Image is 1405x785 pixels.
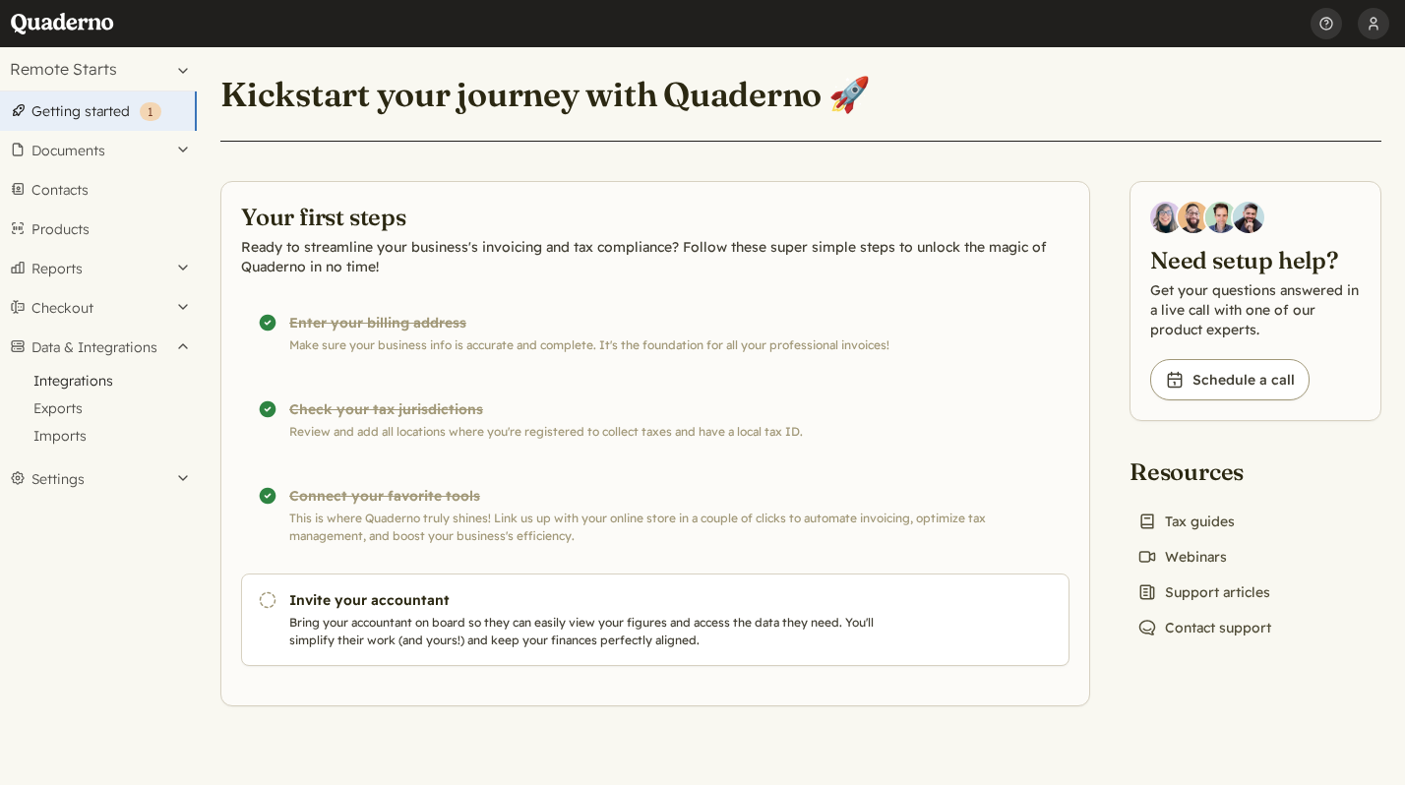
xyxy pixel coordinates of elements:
img: Ivo Oltmans, Business Developer at Quaderno [1205,202,1237,233]
p: Bring your accountant on board so they can easily view your figures and access the data they need... [289,614,921,649]
h2: Resources [1130,456,1279,488]
a: Support articles [1130,578,1278,606]
h3: Invite your accountant [289,590,921,610]
img: Javier Rubio, DevRel at Quaderno [1233,202,1264,233]
p: Get your questions answered in a live call with one of our product experts. [1150,280,1361,339]
a: Schedule a call [1150,359,1310,400]
a: Tax guides [1130,508,1243,535]
a: Contact support [1130,614,1279,641]
h1: Kickstart your journey with Quaderno 🚀 [220,73,871,115]
h2: Your first steps [241,202,1069,233]
span: 1 [148,104,153,119]
h2: Need setup help? [1150,245,1361,276]
img: Jairo Fumero, Account Executive at Quaderno [1178,202,1209,233]
img: Diana Carrasco, Account Executive at Quaderno [1150,202,1182,233]
a: Invite your accountant Bring your accountant on board so they can easily view your figures and ac... [241,574,1069,666]
p: Ready to streamline your business's invoicing and tax compliance? Follow these super simple steps... [241,237,1069,276]
a: Webinars [1130,543,1235,571]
